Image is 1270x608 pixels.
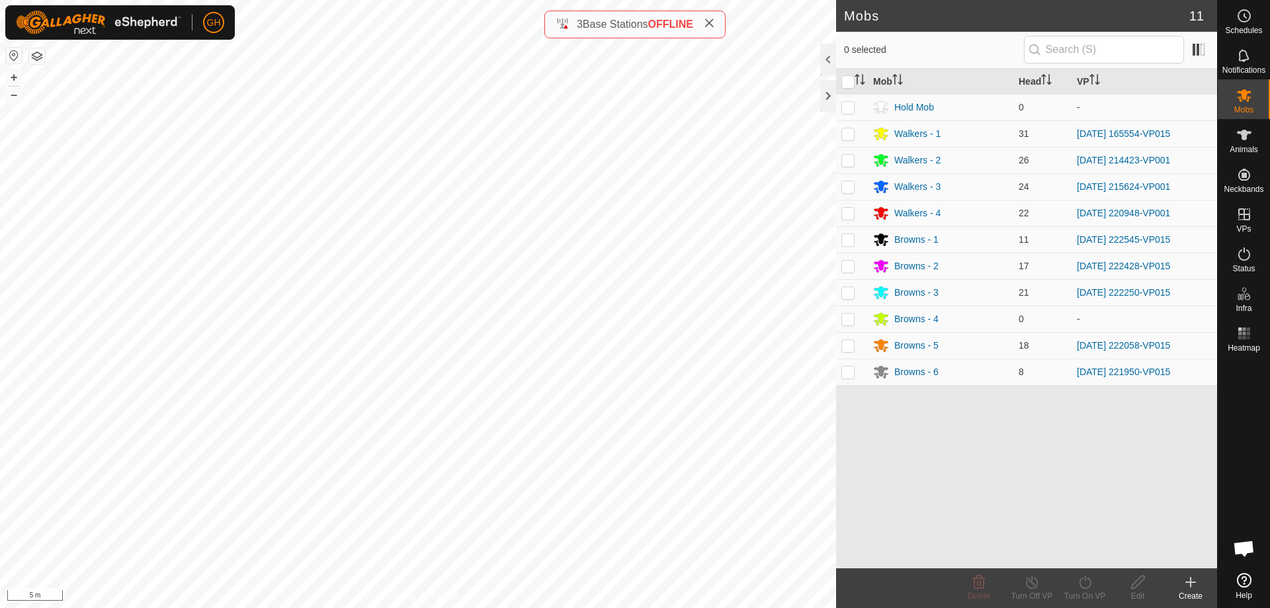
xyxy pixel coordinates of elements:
h2: Mobs [844,8,1189,24]
div: Browns - 3 [894,286,939,300]
span: OFFLINE [648,19,693,30]
div: Edit [1111,590,1164,602]
a: Contact Us [431,591,470,603]
span: 3 [577,19,583,30]
td: - [1072,94,1217,120]
div: Hold Mob [894,101,934,114]
a: [DATE] 222058-VP015 [1077,340,1170,351]
p-sorticon: Activate to sort [855,76,865,87]
span: Schedules [1225,26,1262,34]
div: Turn Off VP [1005,590,1058,602]
p-sorticon: Activate to sort [892,76,903,87]
input: Search (S) [1024,36,1184,64]
span: GH [207,16,221,30]
span: Neckbands [1224,185,1263,193]
p-sorticon: Activate to sort [1089,76,1100,87]
a: Help [1218,568,1270,605]
span: 22 [1019,208,1029,218]
a: [DATE] 215624-VP001 [1077,181,1170,192]
div: Browns - 5 [894,339,939,353]
button: – [6,87,22,103]
span: Base Stations [583,19,648,30]
span: Delete [968,591,991,601]
div: Browns - 1 [894,233,939,247]
span: 21 [1019,287,1029,298]
span: 24 [1019,181,1029,192]
button: Map Layers [29,48,45,64]
span: 31 [1019,128,1029,139]
span: 0 selected [844,43,1024,57]
img: Gallagher Logo [16,11,181,34]
th: Head [1013,69,1072,95]
span: 8 [1019,367,1024,377]
div: Browns - 6 [894,365,939,379]
a: [DATE] 222428-VP015 [1077,261,1170,271]
span: 0 [1019,314,1024,324]
div: Turn On VP [1058,590,1111,602]
div: Walkers - 4 [894,206,941,220]
div: Create [1164,590,1217,602]
a: [DATE] 221950-VP015 [1077,367,1170,377]
button: + [6,69,22,85]
span: VPs [1236,225,1251,233]
span: Help [1236,591,1252,599]
span: Heatmap [1228,344,1260,352]
div: Open chat [1224,529,1264,568]
td: - [1072,306,1217,332]
span: 0 [1019,102,1024,112]
a: [DATE] 222250-VP015 [1077,287,1170,298]
p-sorticon: Activate to sort [1041,76,1052,87]
th: VP [1072,69,1217,95]
button: Reset Map [6,48,22,64]
span: Mobs [1234,106,1253,114]
div: Browns - 2 [894,259,939,273]
a: Privacy Policy [366,591,415,603]
span: 17 [1019,261,1029,271]
span: Infra [1236,304,1251,312]
div: Walkers - 3 [894,180,941,194]
span: Animals [1230,146,1258,153]
a: [DATE] 165554-VP015 [1077,128,1170,139]
span: 26 [1019,155,1029,165]
a: [DATE] 220948-VP001 [1077,208,1170,218]
div: Browns - 4 [894,312,939,326]
div: Walkers - 2 [894,153,941,167]
span: 18 [1019,340,1029,351]
span: Notifications [1222,66,1265,74]
div: Walkers - 1 [894,127,941,141]
span: 11 [1189,6,1204,26]
span: 11 [1019,234,1029,245]
a: [DATE] 214423-VP001 [1077,155,1170,165]
a: [DATE] 222545-VP015 [1077,234,1170,245]
span: Status [1232,265,1255,273]
th: Mob [868,69,1013,95]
